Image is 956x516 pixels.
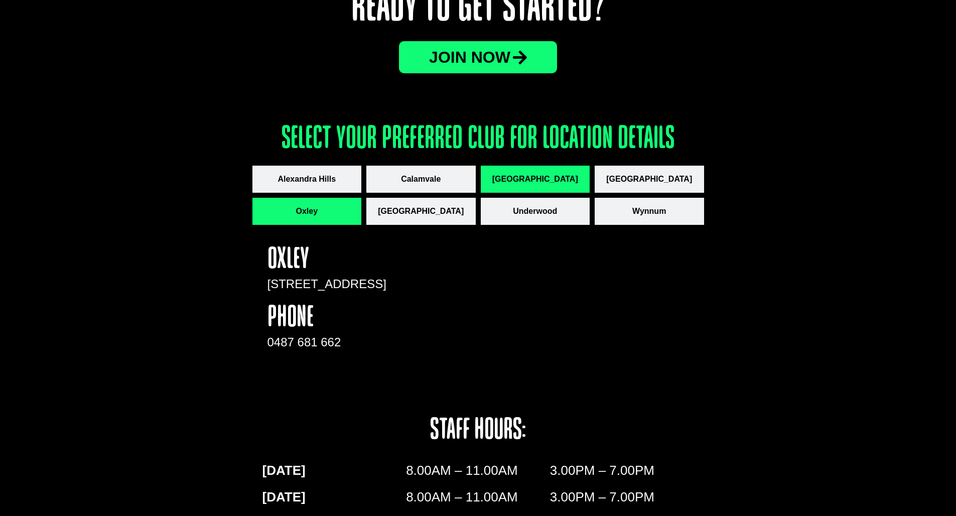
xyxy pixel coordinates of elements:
[429,49,510,65] span: JOin now
[401,173,441,185] span: Calamvale
[262,461,406,480] p: [DATE]
[406,487,550,514] div: 8.00AM – 11.00AM
[550,461,694,480] p: 3.00PM – 7.00PM
[513,205,557,217] span: Underwood
[446,245,689,396] iframe: apbct__label_id__gravity_form
[252,123,704,156] h3: Select your preferred club for location details
[262,487,406,507] p: [DATE]
[354,416,602,446] h4: staff hours:
[550,487,694,507] p: 3.00PM – 7.00PM
[296,205,318,217] span: Oxley
[632,205,666,217] span: Wynnum
[492,173,578,185] span: [GEOGRAPHIC_DATA]
[267,275,426,303] div: [STREET_ADDRESS]
[378,205,464,217] span: [GEOGRAPHIC_DATA]
[267,245,426,275] h4: OXLEY
[267,333,426,351] div: 0487 681 662
[267,303,426,333] h4: phone
[406,461,550,480] p: 8.00AM – 11.00AM
[399,41,557,73] a: JOin now
[278,173,336,185] span: Alexandra Hills
[606,173,692,185] span: [GEOGRAPHIC_DATA]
